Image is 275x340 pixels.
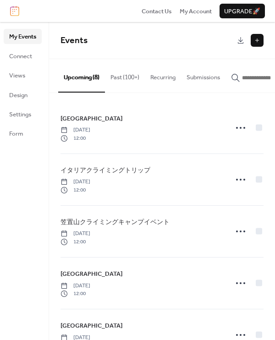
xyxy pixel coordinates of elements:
[224,7,260,16] span: Upgrade 🚀
[60,269,122,279] a: [GEOGRAPHIC_DATA]
[142,6,172,16] a: Contact Us
[220,4,265,18] button: Upgrade🚀
[60,282,90,290] span: [DATE]
[60,321,122,330] span: [GEOGRAPHIC_DATA]
[4,49,42,63] a: Connect
[60,230,90,238] span: [DATE]
[60,218,170,227] span: 笠置山クライミングキャンプイベント
[9,32,36,41] span: My Events
[60,238,90,246] span: 12:00
[145,59,181,91] button: Recurring
[60,114,122,123] span: [GEOGRAPHIC_DATA]
[4,68,42,82] a: Views
[60,126,90,134] span: [DATE]
[60,134,90,143] span: 12:00
[10,6,19,16] img: logo
[58,59,105,92] button: Upcoming (8)
[60,178,90,186] span: [DATE]
[9,110,31,119] span: Settings
[9,129,23,138] span: Form
[142,7,172,16] span: Contact Us
[105,59,145,91] button: Past (100+)
[60,217,170,227] a: 笠置山クライミングキャンプイベント
[4,126,42,141] a: Form
[60,186,90,194] span: 12:00
[180,7,212,16] span: My Account
[4,107,42,121] a: Settings
[60,290,90,298] span: 12:00
[9,52,32,61] span: Connect
[9,71,25,80] span: Views
[4,88,42,102] a: Design
[60,32,88,49] span: Events
[181,59,225,91] button: Submissions
[60,166,150,175] span: イタリアクライミングトリップ
[9,91,27,100] span: Design
[60,321,122,331] a: [GEOGRAPHIC_DATA]
[180,6,212,16] a: My Account
[60,114,122,124] a: [GEOGRAPHIC_DATA]
[60,165,150,175] a: イタリアクライミングトリップ
[4,29,42,44] a: My Events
